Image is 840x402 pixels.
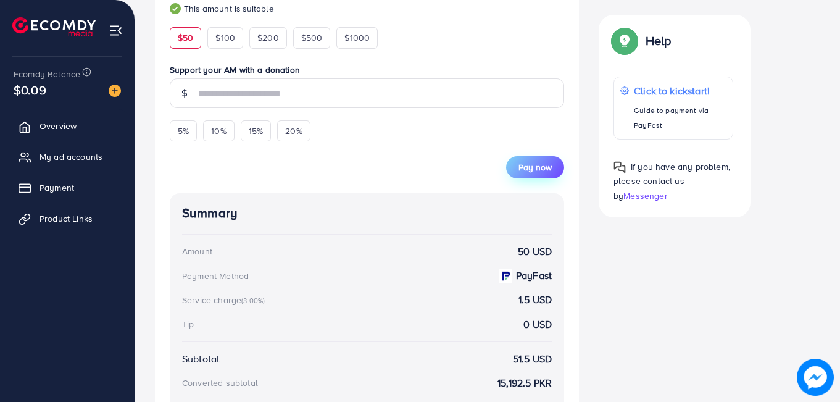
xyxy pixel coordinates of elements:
[344,31,370,44] span: $1000
[178,125,189,137] span: 5%
[12,17,96,36] img: logo
[613,30,636,52] img: Popup guide
[178,31,193,44] span: $50
[9,206,125,231] a: Product Links
[249,125,263,137] span: 15%
[518,245,552,259] strong: 50 USD
[646,33,672,48] p: Help
[513,352,552,366] strong: 51.5 USD
[40,182,74,194] span: Payment
[9,175,125,200] a: Payment
[518,293,552,307] strong: 1.5 USD
[301,31,323,44] span: $500
[613,161,730,201] span: If you have any problem, please contact us by
[523,317,552,332] strong: 0 USD
[182,245,212,258] div: Amount
[211,125,226,137] span: 10%
[40,120,77,132] span: Overview
[241,296,265,306] small: (3.00%)
[516,269,552,283] strong: PayFast
[40,151,102,163] span: My ad accounts
[257,31,279,44] span: $200
[623,189,667,201] span: Messenger
[14,81,46,99] span: $0.09
[613,161,626,174] img: Popup guide
[182,318,194,330] div: Tip
[170,3,181,14] img: guide
[109,85,121,97] img: image
[182,377,258,389] div: Converted subtotal
[182,206,552,221] h4: Summary
[9,144,125,169] a: My ad accounts
[499,269,512,283] img: payment
[506,156,564,178] button: Pay now
[215,31,235,44] span: $100
[634,103,726,133] p: Guide to payment via PayFast
[40,212,93,225] span: Product Links
[14,68,80,80] span: Ecomdy Balance
[634,83,726,98] p: Click to kickstart!
[170,2,564,15] small: This amount is suitable
[9,114,125,138] a: Overview
[170,64,564,76] label: Support your AM with a donation
[285,125,302,137] span: 20%
[182,352,219,366] div: Subtotal
[518,161,552,174] span: Pay now
[497,376,552,390] strong: 15,192.5 PKR
[109,23,123,38] img: menu
[182,270,249,282] div: Payment Method
[797,359,834,396] img: image
[182,294,268,306] div: Service charge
